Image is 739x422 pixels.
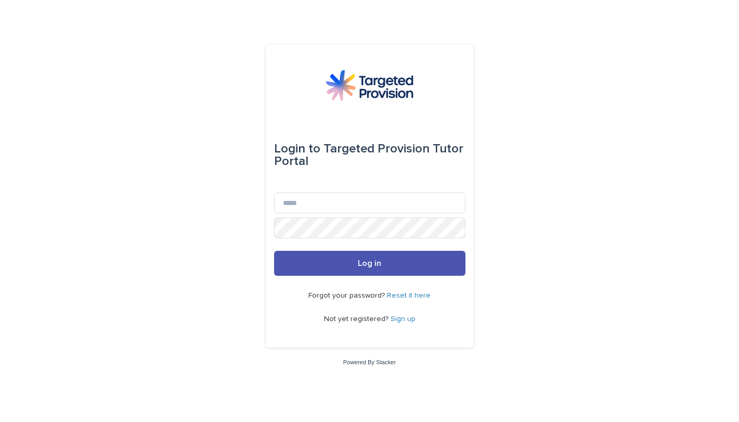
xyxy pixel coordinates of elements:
img: M5nRWzHhSzIhMunXDL62 [326,70,413,101]
div: Targeted Provision Tutor Portal [274,134,465,176]
a: Reset it here [387,292,431,299]
span: Not yet registered? [324,315,391,323]
a: Sign up [391,315,416,323]
span: Login to [274,143,320,155]
span: Log in [358,259,381,267]
button: Log in [274,251,465,276]
a: Powered By Stacker [343,359,396,365]
span: Forgot your password? [308,292,387,299]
